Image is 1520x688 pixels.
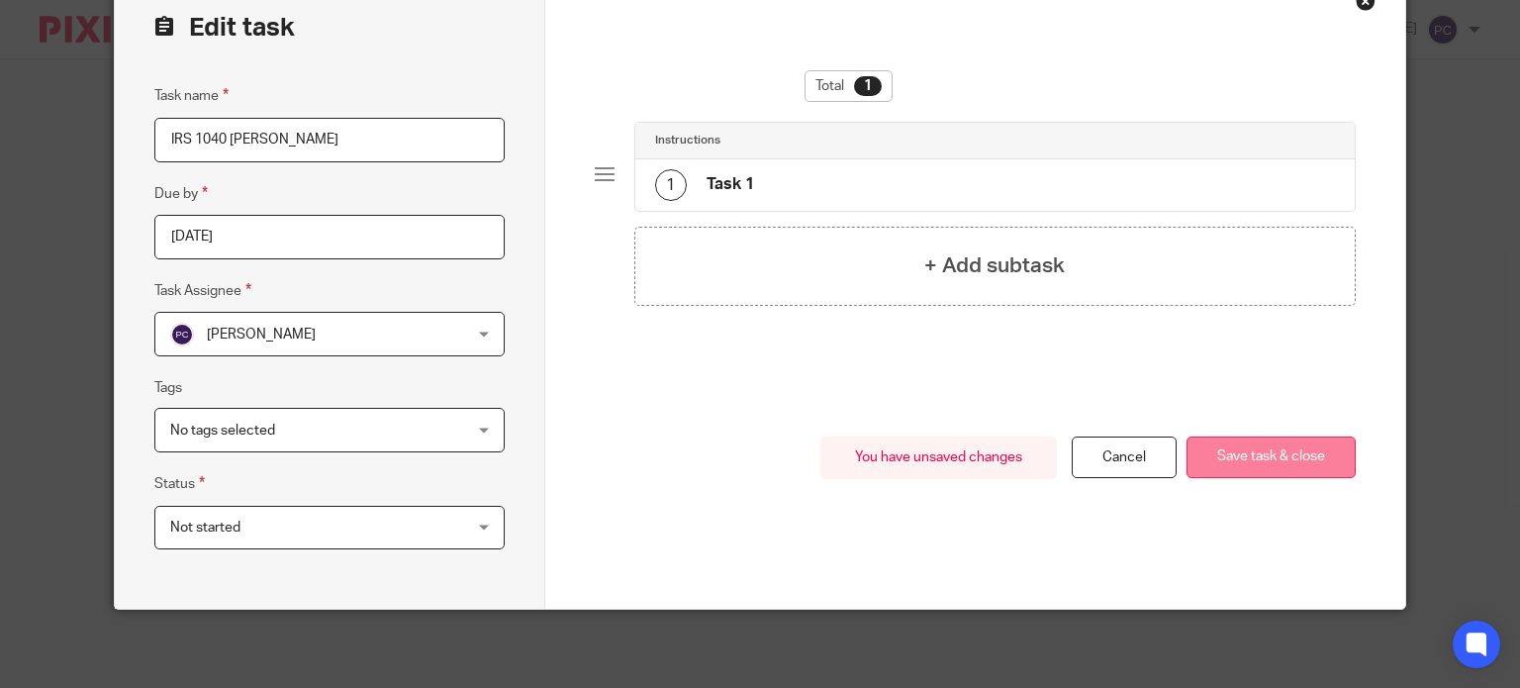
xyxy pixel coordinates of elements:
span: Not started [170,521,240,535]
button: Save task & close [1187,437,1356,479]
label: Tags [154,378,182,398]
label: Due by [154,182,208,205]
span: [PERSON_NAME] [207,328,316,342]
span: No tags selected [170,424,275,438]
div: You have unsaved changes [820,437,1057,479]
img: svg%3E [170,323,194,346]
a: Cancel [1072,437,1177,479]
label: Task Assignee [154,279,251,302]
h4: Instructions [655,133,720,148]
div: 1 [655,169,687,201]
div: Total [805,70,893,102]
label: Status [154,472,205,495]
input: Pick a date [154,215,505,259]
label: Task name [154,84,229,107]
h2: Edit task [154,11,505,45]
h4: + Add subtask [924,250,1065,281]
h4: Task 1 [707,174,754,195]
div: 1 [854,76,882,96]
